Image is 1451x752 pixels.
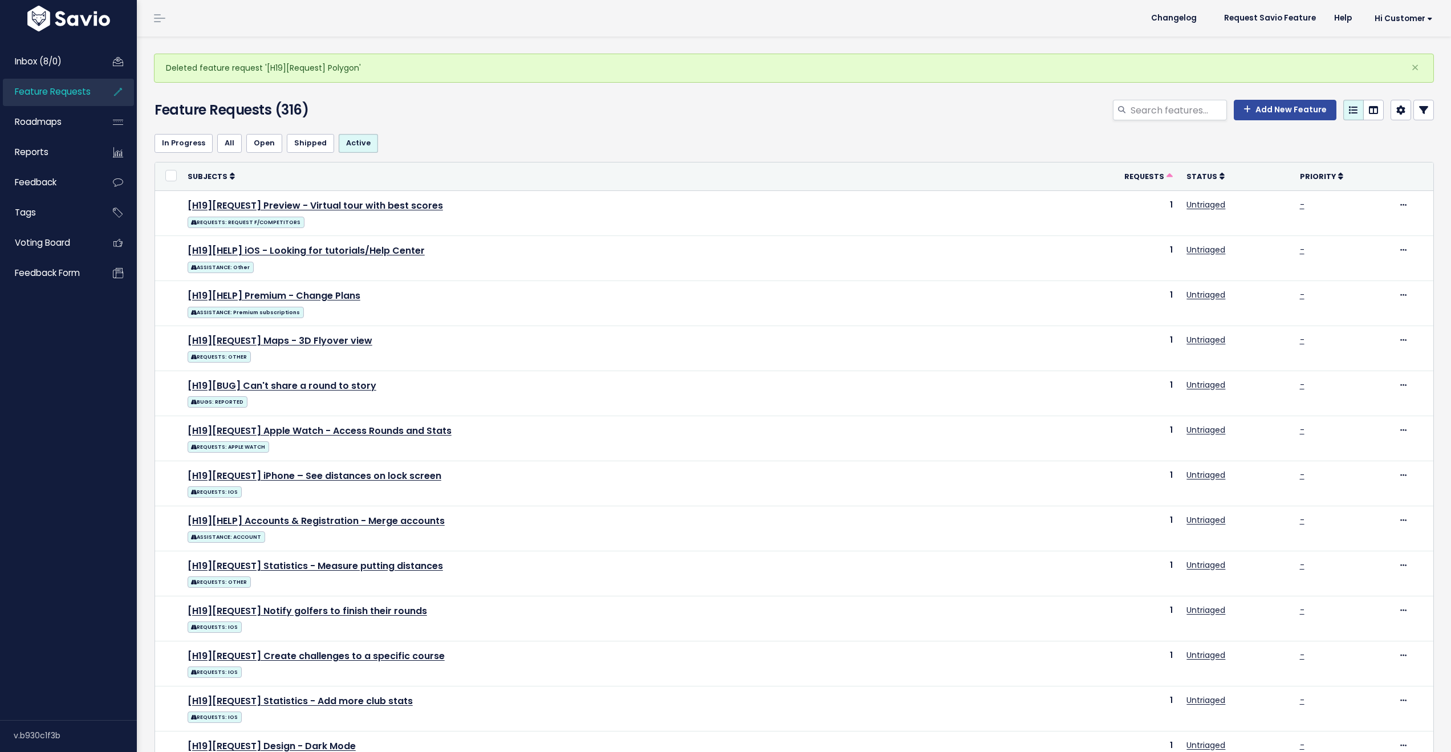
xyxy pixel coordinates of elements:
a: Untriaged [1186,559,1225,571]
a: - [1300,514,1304,526]
a: Feedback [3,169,95,196]
a: Subjects [188,170,235,182]
a: Hi Customer [1361,10,1442,27]
td: 1 [1073,641,1180,686]
a: Untriaged [1186,424,1225,436]
img: logo-white.9d6f32f41409.svg [25,6,113,31]
a: Inbox (8/0) [3,48,95,75]
a: [H19][REQUEST] iPhone – See distances on lock screen [188,469,441,482]
a: [H19][REQUEST] Statistics - Measure putting distances [188,559,443,572]
a: Reports [3,139,95,165]
span: Subjects [188,172,227,181]
span: ASSISTANCE: ACCOUNT [188,531,265,543]
span: BUGS: REPORTED [188,396,247,408]
span: REQUESTS: OTHER [188,351,251,363]
td: 1 [1073,461,1180,506]
a: Untriaged [1186,514,1225,526]
a: Untriaged [1186,694,1225,706]
a: Untriaged [1186,289,1225,300]
div: v.b930c1f3b [14,721,137,750]
a: REQUESTS: REQUEST F/COMPETITORS [188,214,304,229]
span: REQUESTS: REQUEST F/COMPETITORS [188,217,304,228]
span: Voting Board [15,237,70,249]
button: Close [1400,54,1430,82]
a: [H19][REQUEST] Preview - Virtual tour with best scores [188,199,443,212]
span: Priority [1300,172,1336,181]
a: [H19][REQUEST] Statistics - Add more club stats [188,694,413,708]
a: Priority [1300,170,1343,182]
span: REQUESTS: IOS [188,486,242,498]
a: Feedback form [3,260,95,286]
a: ASSISTANCE: Other [188,259,254,274]
a: - [1300,199,1304,210]
a: Untriaged [1186,244,1225,255]
span: Changelog [1151,14,1197,22]
a: - [1300,424,1304,436]
a: Untriaged [1186,739,1225,751]
a: Add New Feature [1234,100,1336,120]
a: REQUESTS: APPLE WATCH [188,439,269,453]
td: 1 [1073,190,1180,235]
a: - [1300,694,1304,706]
a: - [1300,334,1304,345]
a: ASSISTANCE: Premium subscriptions [188,304,304,319]
span: Inbox (8/0) [15,55,62,67]
a: [H19][HELP] Accounts & Registration - Merge accounts [188,514,445,527]
span: Roadmaps [15,116,62,128]
a: REQUESTS: IOS [188,484,242,498]
span: Feedback [15,176,56,188]
span: Feedback form [15,267,80,279]
a: [H19][REQUEST] Maps - 3D Flyover view [188,334,372,347]
a: Request Savio Feature [1215,10,1325,27]
span: Feature Requests [15,86,91,97]
h4: Feature Requests (316) [155,100,570,120]
td: 1 [1073,371,1180,416]
a: Help [1325,10,1361,27]
a: [H19][BUG] Can't share a round to story [188,379,376,392]
a: - [1300,739,1304,751]
span: REQUESTS: APPLE WATCH [188,441,269,453]
span: ASSISTANCE: Premium subscriptions [188,307,304,318]
td: 1 [1073,326,1180,371]
a: - [1300,244,1304,255]
span: × [1411,58,1419,77]
a: Requests [1124,170,1173,182]
a: REQUESTS: IOS [188,664,242,678]
a: In Progress [155,134,213,152]
span: REQUESTS: IOS [188,621,242,633]
td: 1 [1073,235,1180,281]
td: 1 [1073,686,1180,731]
td: 1 [1073,596,1180,641]
a: Untriaged [1186,379,1225,391]
span: REQUESTS: IOS [188,666,242,678]
a: Untriaged [1186,199,1225,210]
span: Reports [15,146,48,158]
a: [H19][REQUEST] Apple Watch - Access Rounds and Stats [188,424,452,437]
a: Status [1186,170,1225,182]
td: 1 [1073,506,1180,551]
a: Untriaged [1186,604,1225,616]
a: All [217,134,242,152]
a: Feature Requests [3,79,95,105]
a: Active [339,134,378,152]
td: 1 [1073,416,1180,461]
a: BUGS: REPORTED [188,394,247,408]
a: - [1300,379,1304,391]
input: Search features... [1129,100,1227,120]
td: 1 [1073,281,1180,326]
a: REQUESTS: IOS [188,619,242,633]
span: REQUESTS: IOS [188,712,242,723]
a: REQUESTS: OTHER [188,349,251,363]
a: Untriaged [1186,334,1225,345]
a: REQUESTS: IOS [188,709,242,723]
a: Roadmaps [3,109,95,135]
span: REQUESTS: OTHER [188,576,251,588]
ul: Filter feature requests [155,134,1434,152]
a: Open [246,134,282,152]
a: Shipped [287,134,334,152]
a: REQUESTS: OTHER [188,574,251,588]
a: Untriaged [1186,469,1225,481]
a: [H19][REQUEST] Create challenges to a specific course [188,649,445,662]
a: - [1300,559,1304,571]
a: ASSISTANCE: ACCOUNT [188,529,265,543]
